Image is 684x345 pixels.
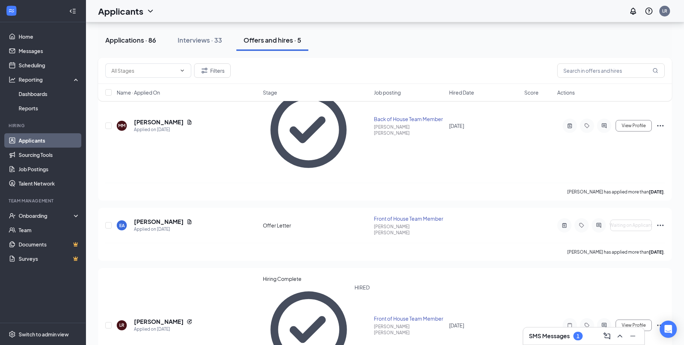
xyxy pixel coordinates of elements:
svg: Analysis [9,76,16,83]
a: SurveysCrown [19,251,80,266]
svg: Minimize [628,332,637,340]
div: Switch to admin view [19,331,69,338]
b: [DATE] [649,189,664,195]
div: Applied on [DATE] [134,126,192,133]
svg: Ellipses [656,221,665,230]
div: Offer Letter [263,222,369,229]
div: Front of House Team Member [374,215,445,222]
div: Applied on [DATE] [134,226,192,233]
svg: CheckmarkCircle [263,84,354,176]
span: Waiting on Applicant [610,223,652,228]
svg: Note [565,322,574,328]
div: Reporting [19,76,80,83]
div: MM [118,123,125,129]
div: [PERSON_NAME] [PERSON_NAME] [374,224,445,236]
button: ComposeMessage [601,330,613,342]
a: Applicants [19,133,80,148]
a: Team [19,223,80,237]
span: Actions [557,89,575,96]
svg: Collapse [69,8,76,15]
b: [DATE] [649,249,664,255]
div: Team Management [9,198,78,204]
h5: [PERSON_NAME] [134,218,184,226]
a: DocumentsCrown [19,237,80,251]
span: View Profile [622,323,646,328]
svg: WorkstreamLogo [8,7,15,14]
span: View Profile [622,123,646,128]
div: Applied on [DATE] [134,326,192,333]
svg: Reapply [187,319,192,325]
h5: [PERSON_NAME] [134,318,184,326]
button: View Profile [616,320,652,331]
a: Scheduling [19,58,80,72]
div: Applications · 86 [105,35,156,44]
button: Minimize [627,330,639,342]
p: [PERSON_NAME] has applied more than . [567,189,665,195]
div: Interviews · 33 [178,35,222,44]
p: [PERSON_NAME] has applied more than . [567,249,665,255]
svg: Settings [9,331,16,338]
div: EA [119,222,125,229]
div: Back of House Team Member [374,115,445,123]
svg: Notifications [629,7,637,15]
svg: ChevronUp [616,332,624,340]
div: [PERSON_NAME] [PERSON_NAME] [374,324,445,336]
div: Front of House Team Member [374,315,445,322]
svg: ActiveNote [565,123,574,129]
a: Home [19,29,80,44]
svg: Ellipses [656,121,665,130]
a: Reports [19,101,80,115]
div: Open Intercom Messenger [660,321,677,338]
div: Offers and hires · 5 [244,35,301,44]
span: Stage [263,89,277,96]
svg: ActiveNote [560,222,569,228]
span: [DATE] [449,123,464,129]
button: Waiting on Applicant [610,220,652,231]
div: LR [119,322,124,328]
div: Hiring Complete [263,275,369,282]
div: [PERSON_NAME] [PERSON_NAME] [374,124,445,136]
div: Onboarding [19,212,74,219]
svg: Tag [577,222,586,228]
svg: Tag [583,322,591,328]
a: Messages [19,44,80,58]
svg: ActiveChat [600,123,608,129]
svg: Ellipses [656,321,665,330]
span: Score [524,89,539,96]
div: Hiring [9,123,78,129]
svg: MagnifyingGlass [652,68,658,73]
svg: Document [187,119,192,125]
h3: SMS Messages [529,332,570,340]
svg: QuestionInfo [645,7,653,15]
svg: Filter [200,66,209,75]
button: ChevronUp [614,330,626,342]
button: Filter Filters [194,63,231,78]
h1: Applicants [98,5,143,17]
div: LR [662,8,667,14]
svg: Tag [583,123,591,129]
svg: ActiveChat [600,322,608,328]
input: Search in offers and hires [557,63,665,78]
a: Sourcing Tools [19,148,80,162]
span: Hired Date [449,89,474,96]
svg: ActiveChat [594,222,603,228]
div: 1 [577,333,579,339]
span: [DATE] [449,322,464,329]
svg: Document [187,219,192,225]
input: All Stages [111,67,177,75]
a: Dashboards [19,87,80,101]
span: Name · Applied On [117,89,160,96]
svg: UserCheck [9,212,16,219]
svg: ChevronDown [146,7,155,15]
a: Talent Network [19,176,80,191]
h5: [PERSON_NAME] [134,118,184,126]
svg: ComposeMessage [603,332,611,340]
svg: ChevronDown [179,68,185,73]
div: HIRED [355,84,370,176]
button: View Profile [616,120,652,131]
span: Job posting [374,89,401,96]
a: Job Postings [19,162,80,176]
